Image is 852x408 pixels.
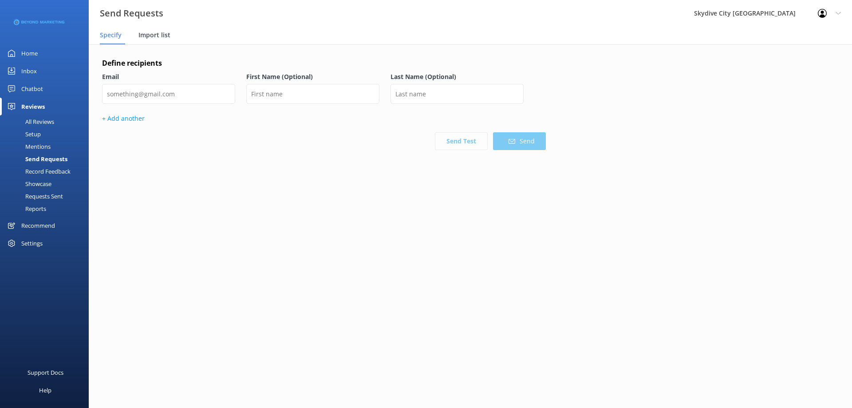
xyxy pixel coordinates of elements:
[246,84,379,104] input: First name
[13,15,64,30] img: 3-1676954853.png
[5,165,89,178] a: Record Feedback
[100,6,163,20] h3: Send Requests
[100,31,122,40] span: Specify
[21,98,45,115] div: Reviews
[5,165,71,178] div: Record Feedback
[5,115,89,128] a: All Reviews
[5,190,63,202] div: Requests Sent
[5,153,67,165] div: Send Requests
[246,72,379,82] label: First Name (Optional)
[39,381,51,399] div: Help
[102,72,235,82] label: Email
[21,62,37,80] div: Inbox
[102,58,546,69] h4: Define recipients
[5,202,89,215] a: Reports
[5,140,51,153] div: Mentions
[102,114,546,123] p: + Add another
[5,190,89,202] a: Requests Sent
[5,128,41,140] div: Setup
[390,72,524,82] label: Last Name (Optional)
[28,364,63,381] div: Support Docs
[5,128,89,140] a: Setup
[102,84,235,104] input: something@gmail.com
[390,84,524,104] input: Last name
[5,202,46,215] div: Reports
[5,178,51,190] div: Showcase
[5,178,89,190] a: Showcase
[138,31,170,40] span: Import list
[5,153,89,165] a: Send Requests
[21,44,38,62] div: Home
[21,217,55,234] div: Recommend
[5,140,89,153] a: Mentions
[5,115,54,128] div: All Reviews
[21,234,43,252] div: Settings
[21,80,43,98] div: Chatbot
